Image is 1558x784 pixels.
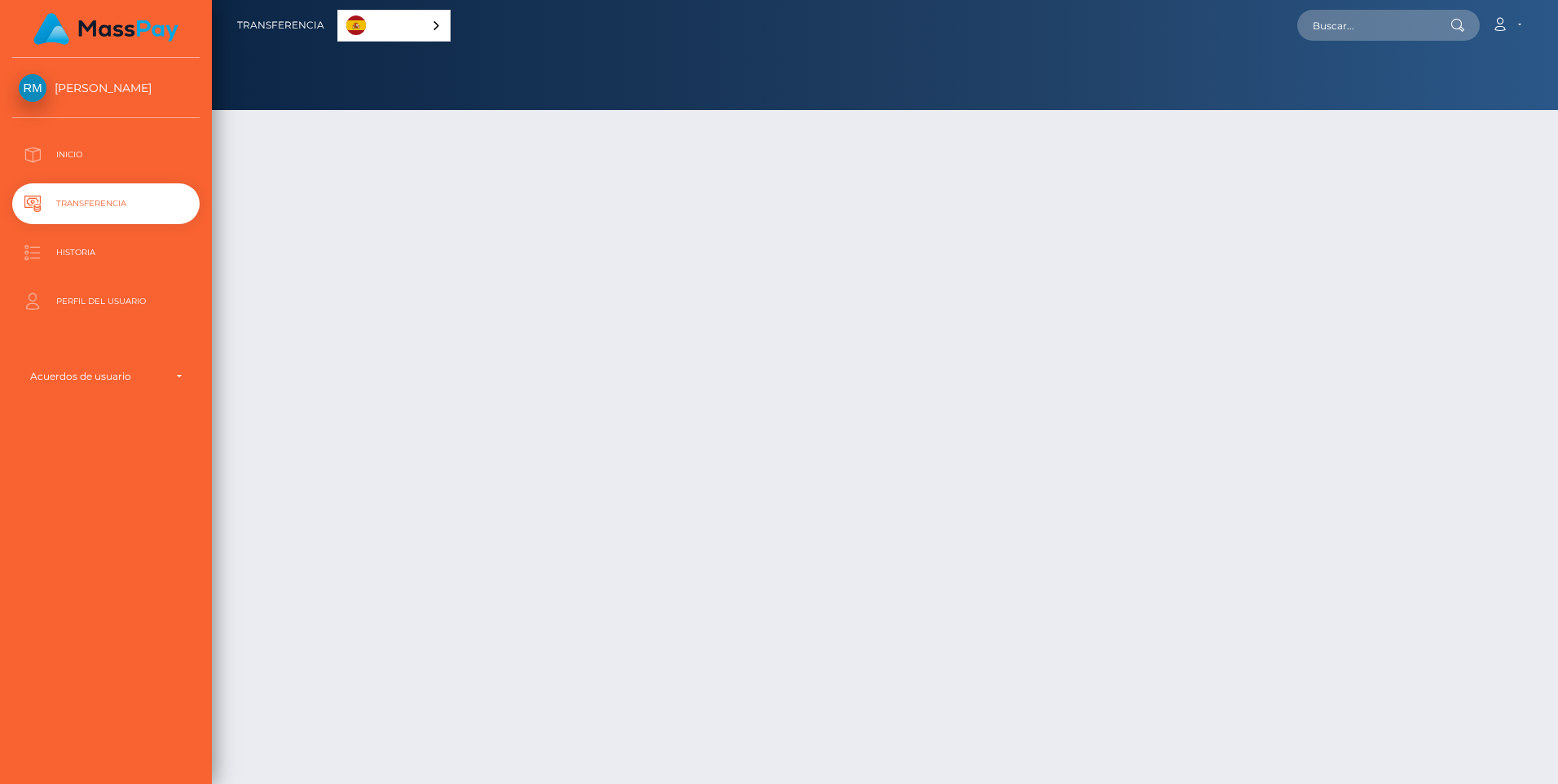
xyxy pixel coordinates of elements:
a: Español [338,11,450,41]
div: Acuerdos de usuario [30,370,164,383]
span: [PERSON_NAME] [12,81,200,95]
img: MassPay [33,13,178,45]
aside: Language selected: Español [337,10,451,42]
a: Perfil del usuario [12,281,200,322]
a: Transferencia [237,8,324,42]
p: Perfil del usuario [19,289,193,314]
a: Inicio [12,134,200,175]
p: Transferencia [19,192,193,216]
button: Acuerdos de usuario [12,361,200,392]
input: Buscar... [1297,10,1450,41]
p: Historia [19,240,193,265]
a: Historia [12,232,200,273]
div: Language [337,10,451,42]
p: Inicio [19,143,193,167]
a: Transferencia [12,183,200,224]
